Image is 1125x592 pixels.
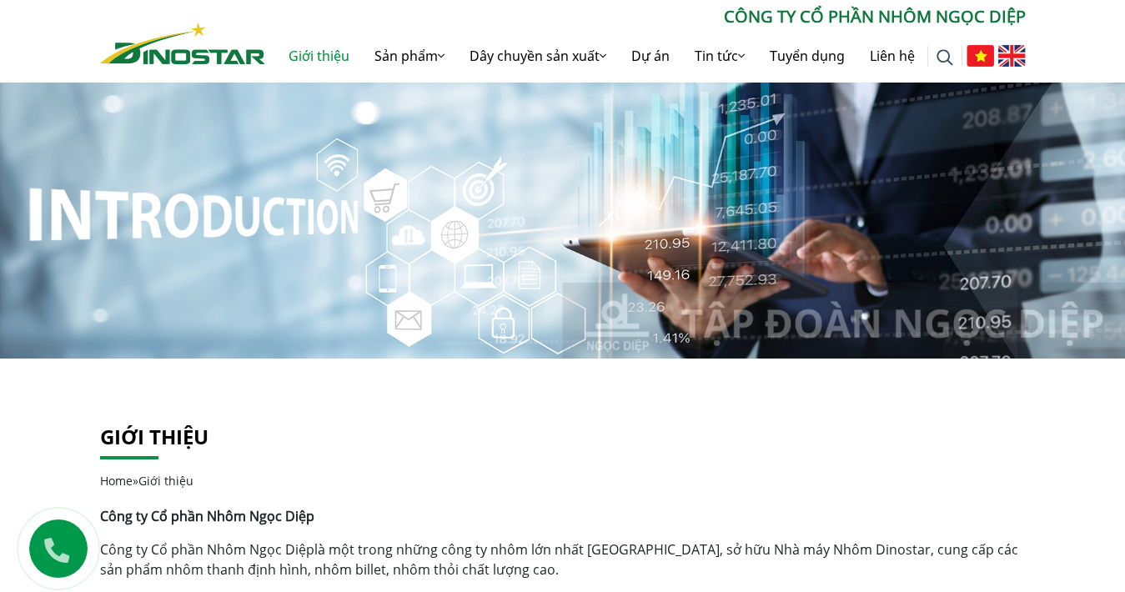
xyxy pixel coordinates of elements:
a: Tin tức [682,29,757,83]
a: Dự án [619,29,682,83]
a: Liên hệ [857,29,927,83]
img: search [937,49,953,66]
p: CÔNG TY CỔ PHẦN NHÔM NGỌC DIỆP [265,4,1026,29]
strong: Công ty Cổ phần Nhôm Ngọc Diệp [100,507,314,525]
img: Nhôm Dinostar [100,23,265,64]
p: là một trong những công ty nhôm lớn nhất [GEOGRAPHIC_DATA], sở hữu Nhà máy Nhôm Dinostar, cung cấ... [100,539,1026,579]
img: English [998,45,1026,67]
a: Dây chuyền sản xuất [457,29,619,83]
a: Sản phẩm [362,29,457,83]
img: Tiếng Việt [967,45,994,67]
span: » [100,473,193,489]
a: Giới thiệu [276,29,362,83]
a: Công ty Cổ phần Nhôm Ngọc Diệp [100,540,314,559]
a: Home [100,473,133,489]
span: Giới thiệu [138,473,193,489]
a: Giới thiệu [100,423,208,450]
a: Tuyển dụng [757,29,857,83]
